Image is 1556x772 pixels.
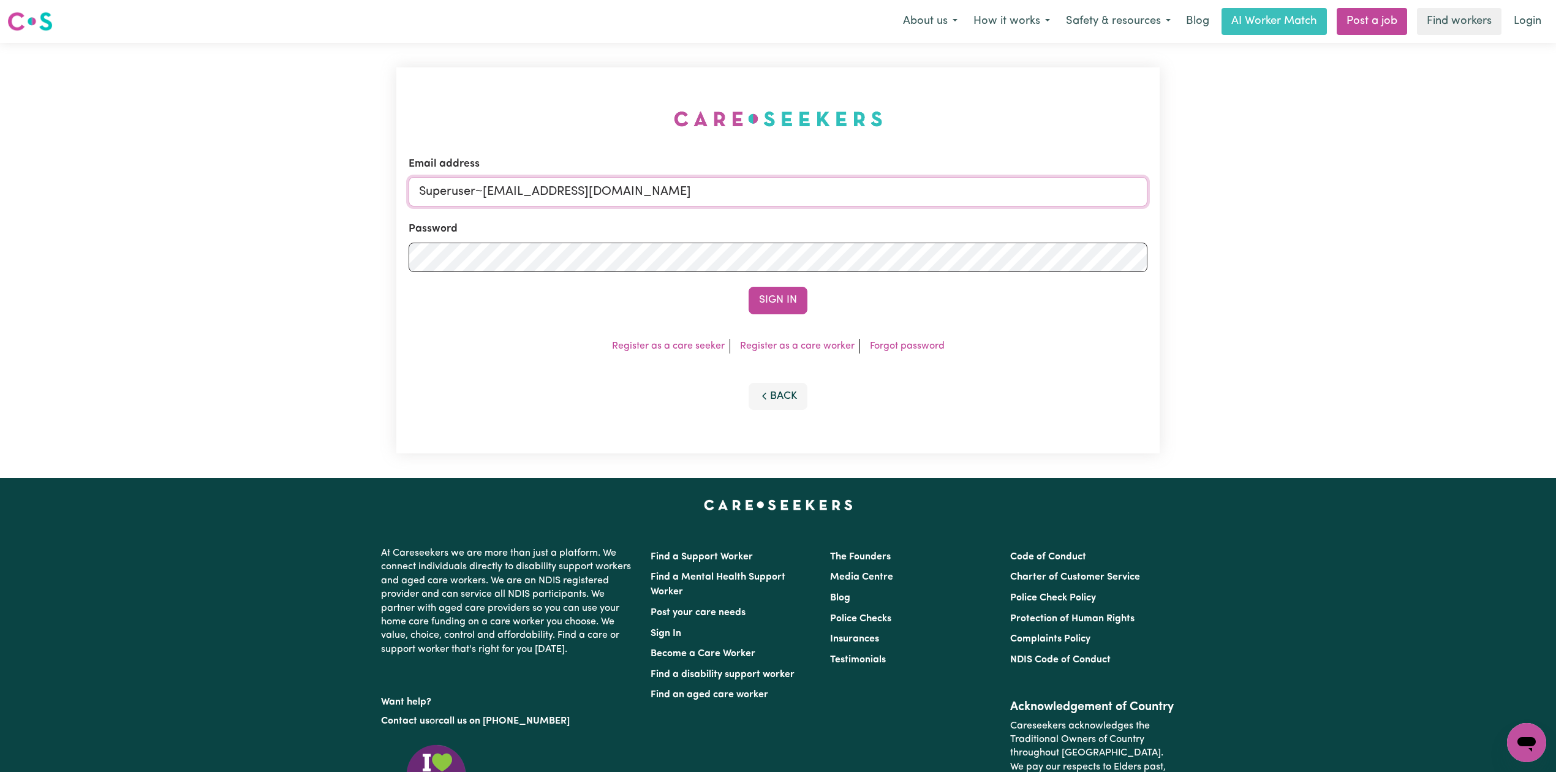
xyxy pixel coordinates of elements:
a: Code of Conduct [1010,552,1086,562]
input: Email address [409,177,1147,206]
a: Post a job [1337,8,1407,35]
button: How it works [965,9,1058,34]
a: Contact us [381,716,429,726]
a: Become a Care Worker [651,649,755,659]
button: About us [895,9,965,34]
button: Sign In [749,287,807,314]
a: The Founders [830,552,891,562]
p: or [381,710,636,733]
a: Police Checks [830,614,891,624]
img: Careseekers logo [7,10,53,32]
a: Find an aged care worker [651,690,768,700]
a: Careseekers home page [704,500,853,510]
a: call us on [PHONE_NUMBER] [439,716,570,726]
h2: Acknowledgement of Country [1010,700,1175,714]
label: Email address [409,156,480,172]
a: Login [1506,8,1549,35]
button: Back [749,383,807,410]
iframe: Button to launch messaging window [1507,723,1546,762]
a: Find a Mental Health Support Worker [651,572,785,597]
button: Safety & resources [1058,9,1179,34]
a: Testimonials [830,655,886,665]
a: Insurances [830,634,879,644]
a: Charter of Customer Service [1010,572,1140,582]
label: Password [409,221,458,237]
a: Forgot password [870,341,945,351]
a: Find a disability support worker [651,670,795,679]
a: Media Centre [830,572,893,582]
a: Register as a care worker [740,341,855,351]
a: Find a Support Worker [651,552,753,562]
a: Blog [830,593,850,603]
a: Complaints Policy [1010,634,1090,644]
a: Police Check Policy [1010,593,1096,603]
a: Careseekers logo [7,7,53,36]
a: Find workers [1417,8,1501,35]
a: AI Worker Match [1222,8,1327,35]
p: Want help? [381,691,636,709]
a: Sign In [651,629,681,638]
a: Register as a care seeker [612,341,725,351]
p: At Careseekers we are more than just a platform. We connect individuals directly to disability su... [381,542,636,661]
a: Protection of Human Rights [1010,614,1135,624]
a: NDIS Code of Conduct [1010,655,1111,665]
a: Blog [1179,8,1217,35]
a: Post your care needs [651,608,746,618]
